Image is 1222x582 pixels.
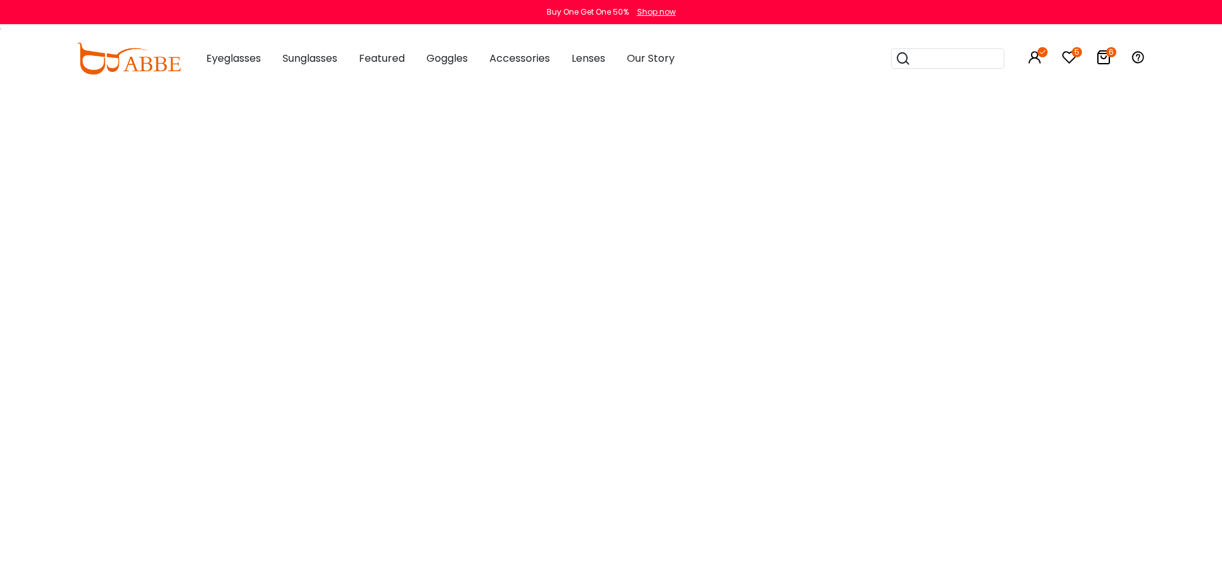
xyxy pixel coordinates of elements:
span: Eyeglasses [206,51,261,66]
span: Goggles [426,51,468,66]
i: 5 [1072,47,1082,57]
a: 5 [1062,52,1077,67]
div: Shop now [637,6,676,18]
span: Accessories [489,51,550,66]
a: Shop now [631,6,676,17]
i: 6 [1106,47,1116,57]
span: Featured [359,51,405,66]
span: Our Story [627,51,675,66]
img: abbeglasses.com [76,43,181,75]
span: Sunglasses [283,51,337,66]
span: Lenses [572,51,605,66]
div: Buy One Get One 50% [547,6,629,18]
a: 6 [1096,52,1111,67]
